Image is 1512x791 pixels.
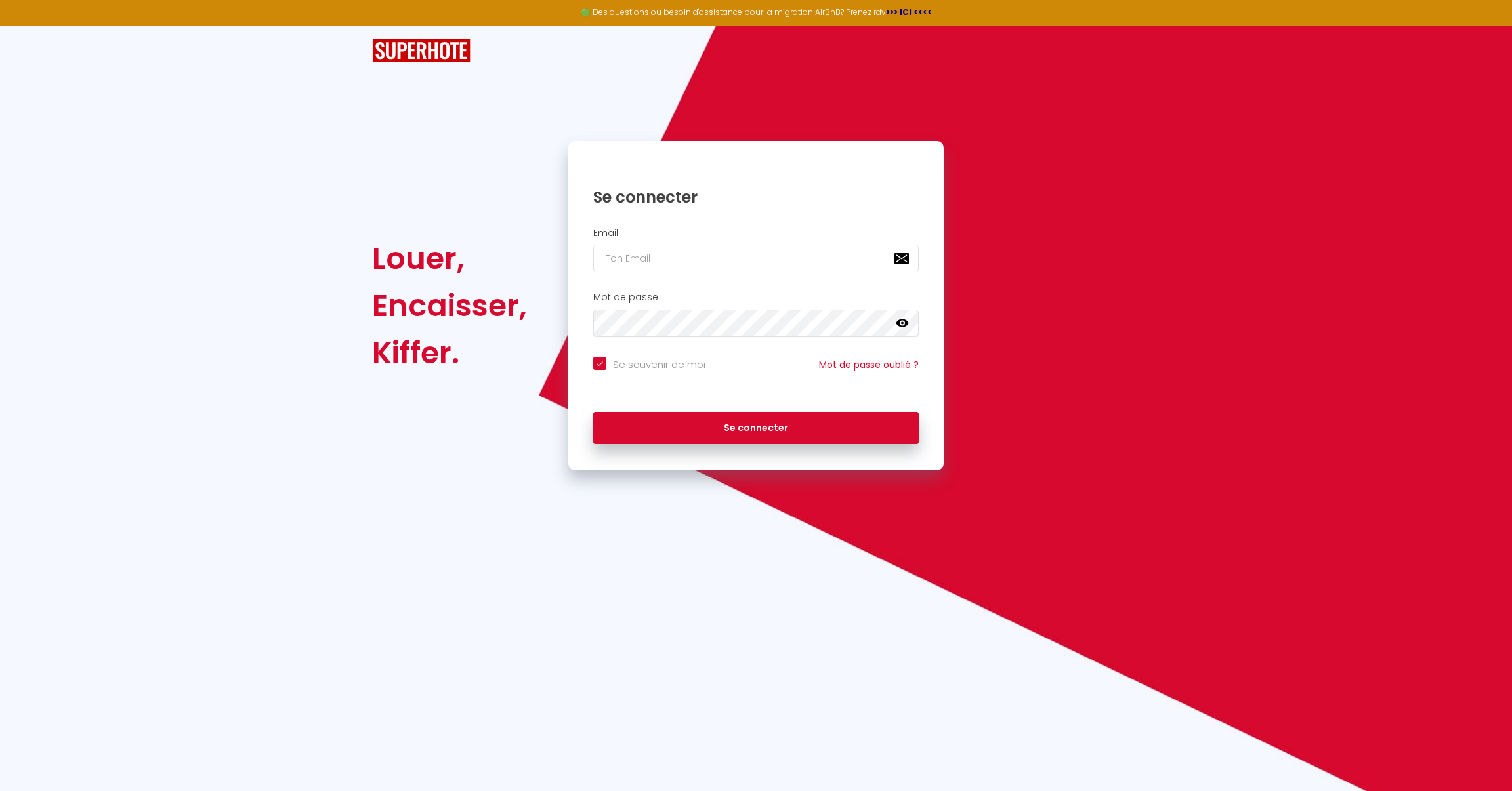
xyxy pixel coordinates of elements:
button: Se connecter [593,412,919,445]
a: >>> ICI <<<< [886,7,932,18]
img: SuperHote logo [372,39,471,63]
h1: Se connecter [593,187,919,207]
div: Louer, [372,235,527,282]
input: Ton Email [593,245,919,272]
a: Mot de passe oublié ? [819,358,919,371]
div: Kiffer. [372,329,527,376]
h2: Mot de passe [593,292,919,303]
div: Encaisser, [372,282,527,329]
h2: Email [593,228,919,239]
